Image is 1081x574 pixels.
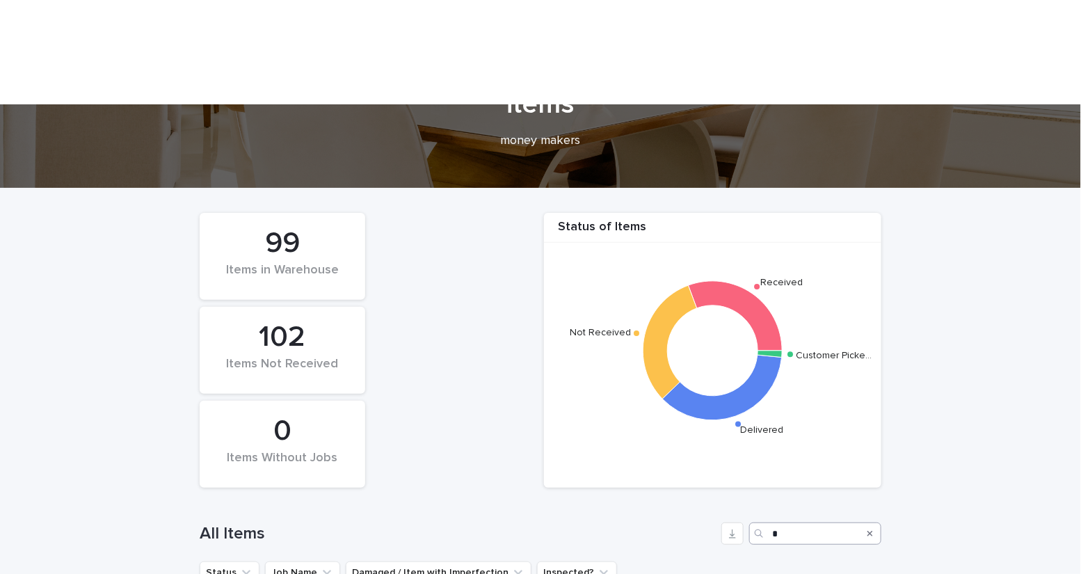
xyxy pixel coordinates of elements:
div: 99 [223,226,342,261]
input: Search [749,523,881,545]
div: 0 [223,414,342,449]
p: money makers [262,134,819,149]
text: Customer Picke… [796,350,872,360]
h1: items [200,88,881,121]
text: Not Received [570,328,631,337]
h1: All Items [200,524,716,544]
text: Received [760,278,803,287]
div: Items in Warehouse [223,263,342,292]
text: Delivered [740,425,783,435]
div: Status of Items [544,220,881,243]
div: Items Without Jobs [223,451,342,480]
div: Items Not Received [223,357,342,386]
div: 102 [223,320,342,355]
